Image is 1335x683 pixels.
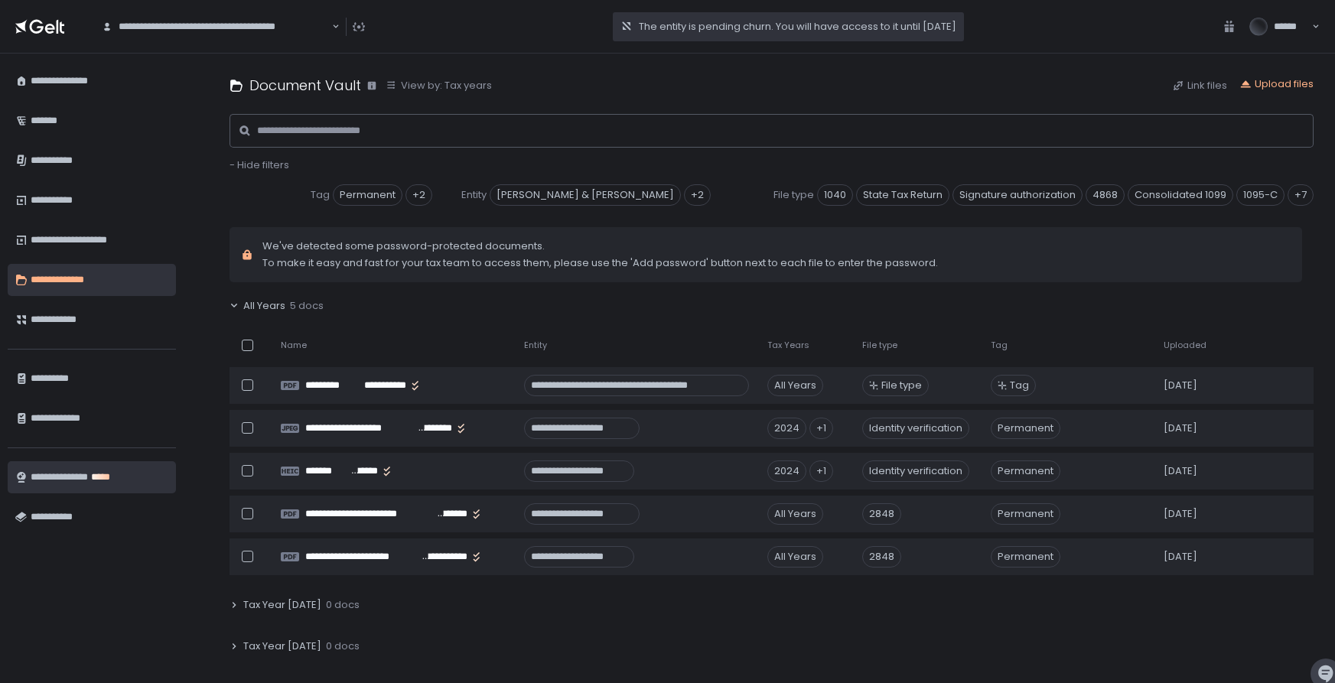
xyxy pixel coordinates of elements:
div: +2 [405,184,432,206]
span: 1095-C [1236,184,1285,206]
button: Upload files [1239,77,1314,91]
div: +1 [809,460,833,482]
span: Permanent [991,503,1060,525]
div: +1 [809,418,833,439]
span: Tag [311,188,330,202]
span: We've detected some password-protected documents. [262,239,938,253]
span: 5 docs [290,299,324,313]
span: Tag [1010,379,1029,392]
div: Identity verification [862,460,969,482]
span: The entity is pending churn. You will have access to it until [DATE] [639,20,956,34]
h1: Document Vault [249,75,361,96]
span: Signature authorization [952,184,1083,206]
span: 1040 [817,184,853,206]
span: Permanent [991,418,1060,439]
span: Tax Years [767,340,809,351]
span: To make it easy and fast for your tax team to access them, please use the 'Add password' button n... [262,256,938,270]
span: [DATE] [1164,379,1197,392]
div: All Years [767,375,823,396]
span: File type [773,188,814,202]
div: 2848 [862,503,901,525]
div: +2 [684,184,711,206]
span: [PERSON_NAME] & [PERSON_NAME] [490,184,681,206]
span: [DATE] [1164,421,1197,435]
span: Permanent [333,184,402,206]
span: Tax Year [DATE] [243,639,321,653]
span: Permanent [991,460,1060,482]
div: All Years [767,546,823,568]
button: Link files [1172,79,1227,93]
span: [DATE] [1164,550,1197,564]
div: 2848 [862,546,901,568]
span: Consolidated 1099 [1128,184,1233,206]
div: +7 [1288,184,1314,206]
div: 2024 [767,418,806,439]
span: Tax Year [DATE] [243,598,321,612]
span: Uploaded [1164,340,1206,351]
div: All Years [767,503,823,525]
span: Permanent [991,546,1060,568]
div: 2024 [767,460,806,482]
span: Tag [991,340,1008,351]
div: Search for option [92,10,340,44]
span: [DATE] [1164,464,1197,478]
span: 0 docs [326,598,360,612]
span: 4868 [1086,184,1125,206]
span: 0 docs [326,639,360,653]
span: [DATE] [1164,507,1197,521]
div: Identity verification [862,418,969,439]
span: Entity [524,340,547,351]
span: File type [862,340,897,351]
button: View by: Tax years [386,79,492,93]
button: - Hide filters [230,158,289,172]
span: Entity [461,188,487,202]
span: Name [281,340,307,351]
span: File type [881,379,922,392]
span: All Years [243,299,285,313]
span: State Tax Return [856,184,949,206]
